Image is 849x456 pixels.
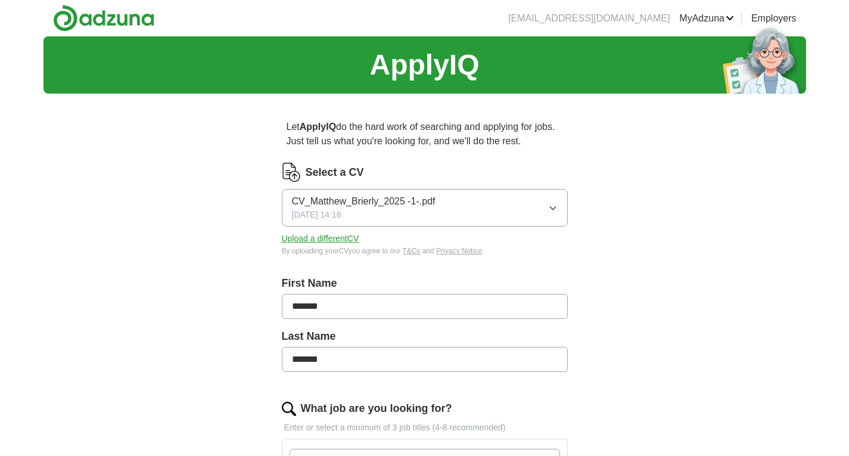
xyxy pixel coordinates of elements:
[282,328,568,345] label: Last Name
[300,122,336,132] strong: ApplyIQ
[679,11,734,26] a: MyAdzuna
[282,189,568,227] button: CV_Matthew_Brierly_2025 -1-.pdf[DATE] 14:18
[292,194,436,209] span: CV_Matthew_Brierly_2025 -1-.pdf
[292,209,341,221] span: [DATE] 14:18
[301,401,452,417] label: What job are you looking for?
[282,163,301,182] img: CV Icon
[508,11,670,26] li: [EMAIL_ADDRESS][DOMAIN_NAME]
[282,421,568,434] p: Enter or select a minimum of 3 job titles (4-8 recommended)
[751,11,797,26] a: Employers
[402,247,420,255] a: T&Cs
[306,165,364,181] label: Select a CV
[282,115,568,153] p: Let do the hard work of searching and applying for jobs. Just tell us what you're looking for, an...
[53,5,154,32] img: Adzuna logo
[436,247,482,255] a: Privacy Notice
[282,275,568,291] label: First Name
[369,44,479,86] h1: ApplyIQ
[282,232,359,245] button: Upload a differentCV
[282,402,296,416] img: search.png
[282,246,568,256] div: By uploading your CV you agree to our and .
